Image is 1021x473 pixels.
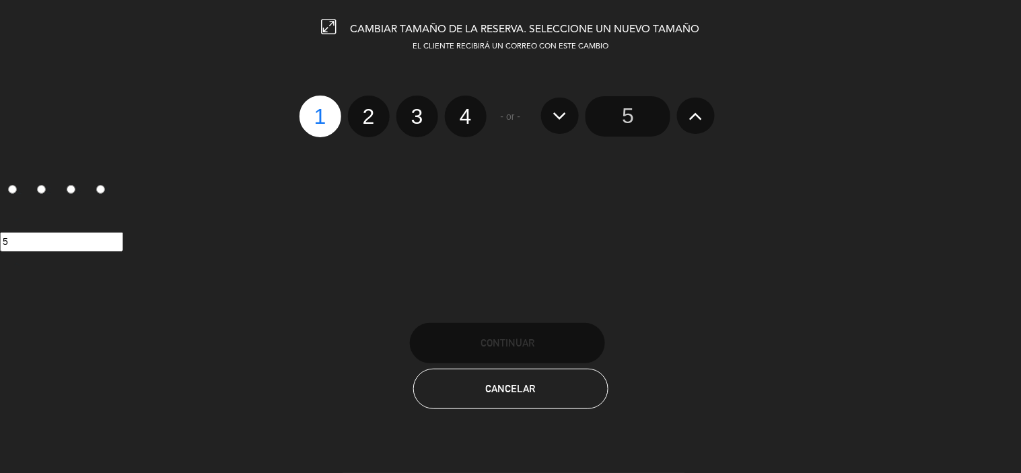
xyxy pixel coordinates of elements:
[501,109,521,124] span: - or -
[67,185,75,194] input: 3
[300,96,341,137] label: 1
[96,185,105,194] input: 4
[37,185,46,194] input: 2
[8,185,17,194] input: 1
[481,337,534,349] span: Continuar
[413,369,608,409] button: Cancelar
[445,96,487,137] label: 4
[396,96,438,137] label: 3
[59,180,89,203] label: 3
[351,24,700,35] span: CAMBIAR TAMAÑO DE LA RESERVA. SELECCIONE UN NUEVO TAMAÑO
[410,323,605,363] button: Continuar
[348,96,390,137] label: 2
[88,180,118,203] label: 4
[30,180,59,203] label: 2
[413,43,608,50] span: EL CLIENTE RECIBIRÁ UN CORREO CON ESTE CAMBIO
[486,383,536,394] span: Cancelar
